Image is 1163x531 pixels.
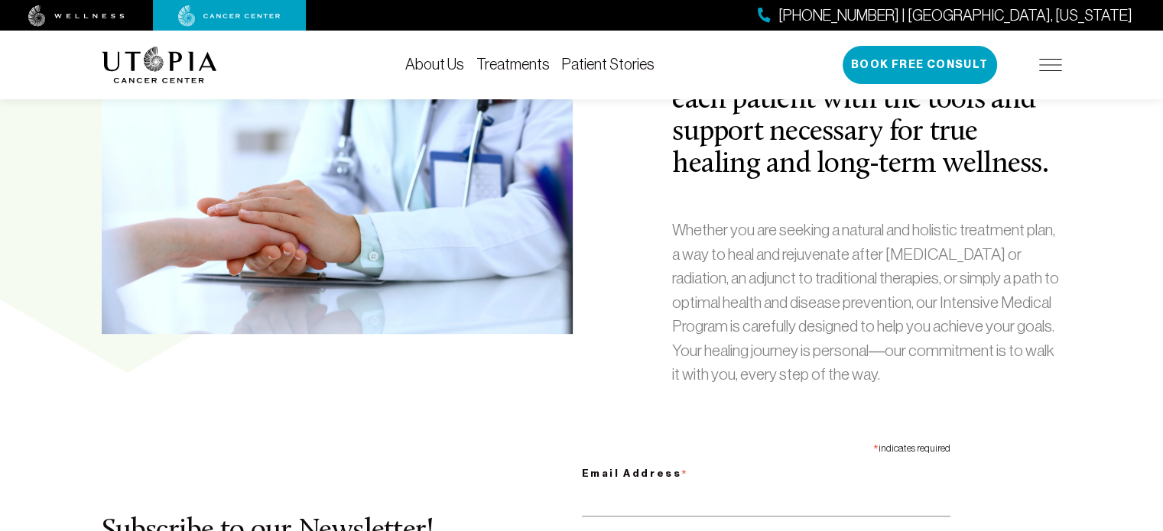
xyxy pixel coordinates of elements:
img: icon-hamburger [1039,59,1062,71]
a: [PHONE_NUMBER] | [GEOGRAPHIC_DATA], [US_STATE] [758,5,1132,27]
div: indicates required [582,435,950,458]
button: Book Free Consult [843,46,997,84]
a: About Us [405,56,464,73]
img: At Utopia Wellness and Cancer Center, our goal is to address the underlying causes of disease hol... [102,21,573,335]
img: wellness [28,5,125,27]
p: Whether you are seeking a natural and holistic treatment plan, a way to heal and rejuvenate after... [672,218,1061,387]
a: Treatments [476,56,550,73]
img: cancer center [178,5,281,27]
img: logo [102,47,217,83]
label: Email Address [582,458,950,485]
a: Patient Stories [562,56,655,73]
span: [PHONE_NUMBER] | [GEOGRAPHIC_DATA], [US_STATE] [778,5,1132,27]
